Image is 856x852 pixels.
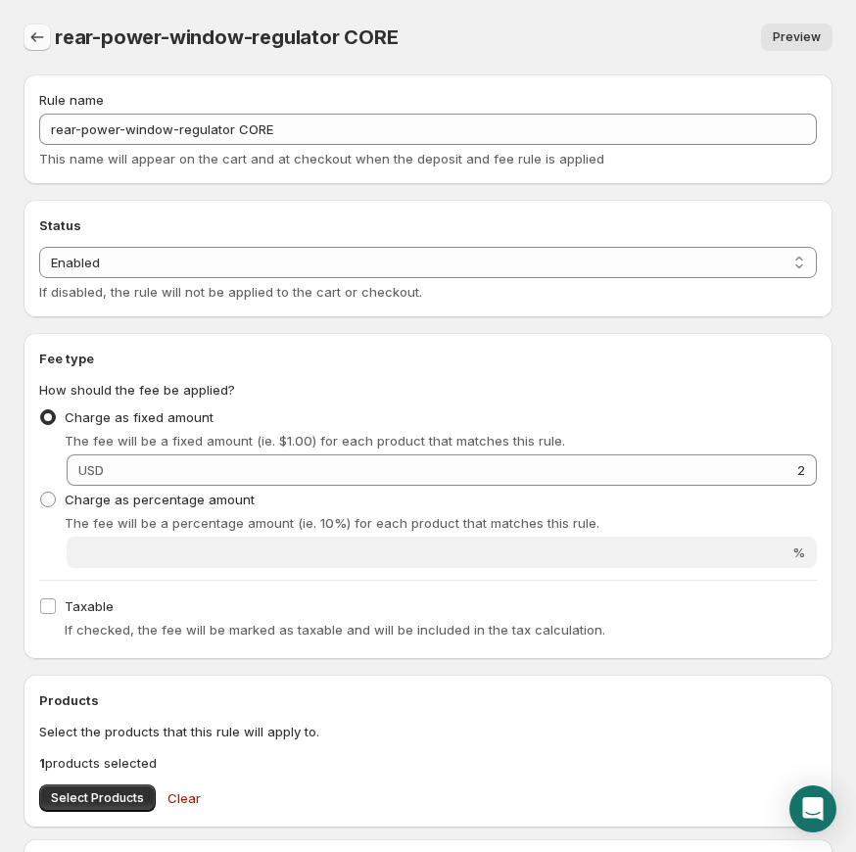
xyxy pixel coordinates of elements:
[39,284,422,300] span: If disabled, the rule will not be applied to the cart or checkout.
[39,722,817,741] p: Select the products that this rule will apply to.
[39,92,104,108] span: Rule name
[65,492,255,507] span: Charge as percentage amount
[39,382,235,398] span: How should the fee be applied?
[167,788,201,808] span: Clear
[773,29,821,45] span: Preview
[792,544,805,560] span: %
[789,785,836,832] div: Open Intercom Messenger
[39,784,156,812] button: Select Products
[65,598,114,614] span: Taxable
[65,409,214,425] span: Charge as fixed amount
[39,690,817,710] h2: Products
[78,462,104,478] span: USD
[39,753,817,773] p: products selected
[761,24,832,51] a: Preview
[51,790,144,806] span: Select Products
[39,755,45,771] b: 1
[65,433,565,449] span: The fee will be a fixed amount (ie. $1.00) for each product that matches this rule.
[24,24,51,51] button: Settings
[65,513,817,533] p: The fee will be a percentage amount (ie. 10%) for each product that matches this rule.
[65,622,605,638] span: If checked, the fee will be marked as taxable and will be included in the tax calculation.
[55,25,399,49] span: rear-power-window-regulator CORE
[39,349,817,368] h2: Fee type
[39,215,817,235] h2: Status
[39,151,604,166] span: This name will appear on the cart and at checkout when the deposit and fee rule is applied
[156,779,213,818] button: Clear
